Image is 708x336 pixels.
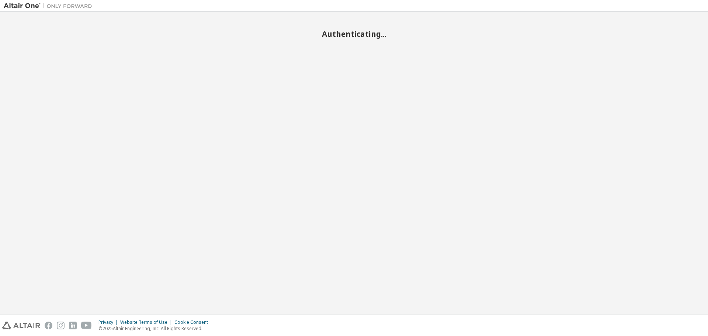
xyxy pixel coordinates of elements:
img: facebook.svg [45,322,52,329]
div: Cookie Consent [174,319,212,325]
img: instagram.svg [57,322,65,329]
div: Website Terms of Use [120,319,174,325]
div: Privacy [98,319,120,325]
img: linkedin.svg [69,322,77,329]
p: © 2025 Altair Engineering, Inc. All Rights Reserved. [98,325,212,332]
img: youtube.svg [81,322,92,329]
h2: Authenticating... [4,29,704,39]
img: altair_logo.svg [2,322,40,329]
img: Altair One [4,2,96,10]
